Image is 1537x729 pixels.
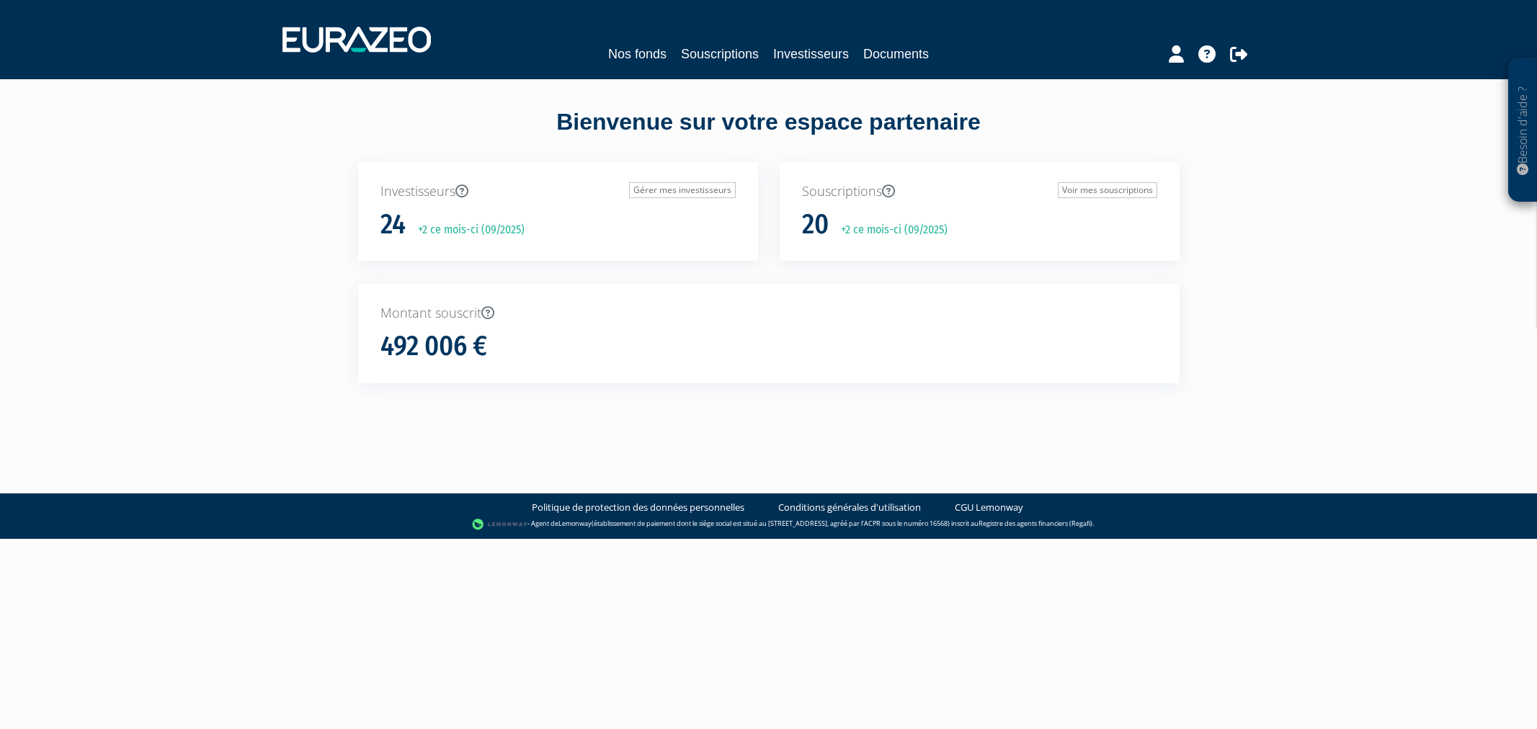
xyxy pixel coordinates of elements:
[629,182,736,198] a: Gérer mes investisseurs
[955,501,1023,514] a: CGU Lemonway
[608,44,667,64] a: Nos fonds
[681,44,759,64] a: Souscriptions
[1058,182,1157,198] a: Voir mes souscriptions
[472,517,527,532] img: logo-lemonway.png
[282,27,431,53] img: 1732889491-logotype_eurazeo_blanc_rvb.png
[831,222,948,238] p: +2 ce mois-ci (09/2025)
[347,106,1190,162] div: Bienvenue sur votre espace partenaire
[380,182,736,201] p: Investisseurs
[1515,66,1531,195] p: Besoin d'aide ?
[558,519,592,528] a: Lemonway
[380,304,1157,323] p: Montant souscrit
[380,331,487,362] h1: 492 006 €
[380,210,406,240] h1: 24
[773,44,849,64] a: Investisseurs
[408,222,525,238] p: +2 ce mois-ci (09/2025)
[979,519,1092,528] a: Registre des agents financiers (Regafi)
[863,44,929,64] a: Documents
[532,501,744,514] a: Politique de protection des données personnelles
[802,182,1157,201] p: Souscriptions
[802,210,829,240] h1: 20
[14,517,1523,532] div: - Agent de (établissement de paiement dont le siège social est situé au [STREET_ADDRESS], agréé p...
[778,501,921,514] a: Conditions générales d'utilisation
